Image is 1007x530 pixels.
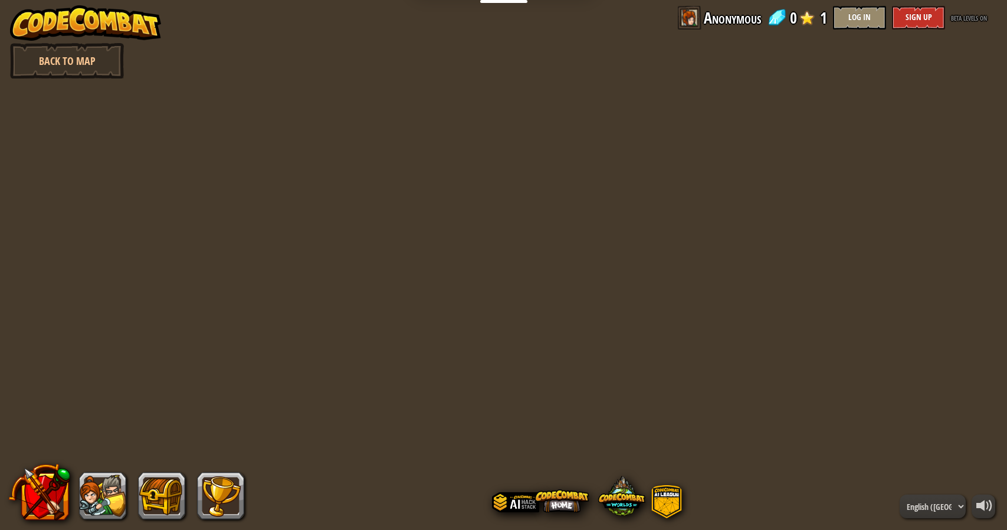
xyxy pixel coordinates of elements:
span: 0 [790,6,797,30]
span: beta levels on [951,12,987,23]
select: Languages [900,495,966,518]
button: Sign Up [892,6,945,30]
button: Adjust volume [972,495,995,518]
span: 1 [820,6,827,30]
button: Log In [833,6,886,30]
a: Back to Map [10,43,124,78]
span: Anonymous [704,6,761,30]
img: CodeCombat - Learn how to code by playing a game [10,5,161,41]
